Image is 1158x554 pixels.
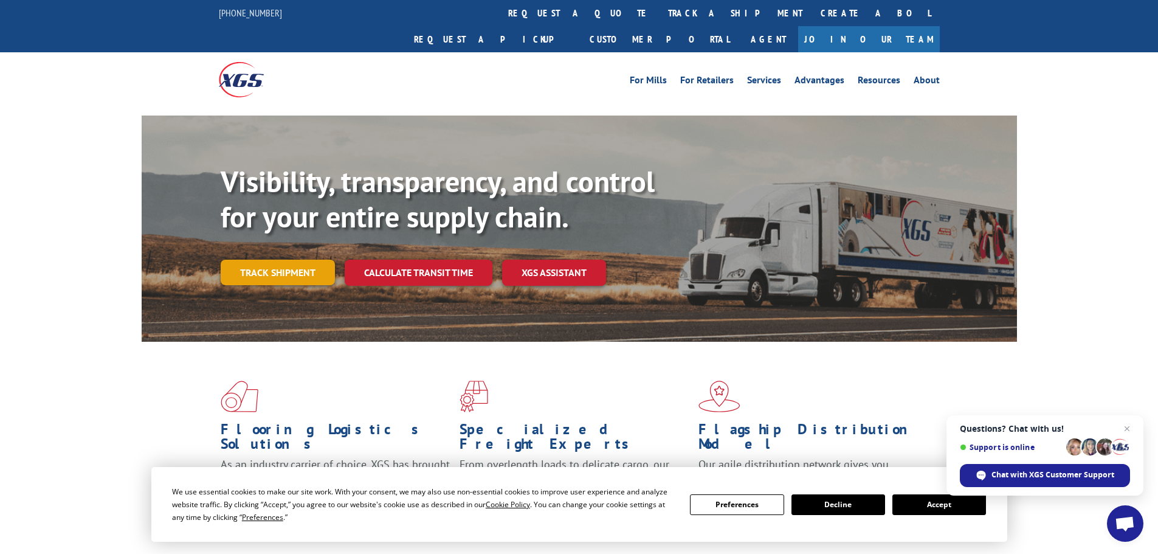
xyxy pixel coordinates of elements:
a: Request a pickup [405,26,581,52]
h1: Flooring Logistics Solutions [221,422,450,457]
span: As an industry carrier of choice, XGS has brought innovation and dedication to flooring logistics... [221,457,450,500]
button: Preferences [690,494,784,515]
div: Chat with XGS Customer Support [960,464,1130,487]
a: Calculate transit time [345,260,492,286]
a: Advantages [794,75,844,89]
button: Decline [791,494,885,515]
button: Accept [892,494,986,515]
a: Resources [858,75,900,89]
div: Cookie Consent Prompt [151,467,1007,542]
div: Open chat [1107,505,1143,542]
span: Our agile distribution network gives you nationwide inventory management on demand. [698,457,922,486]
a: For Mills [630,75,667,89]
a: Agent [739,26,798,52]
div: We use essential cookies to make our site work. With your consent, we may also use non-essential ... [172,485,675,524]
img: xgs-icon-total-supply-chain-intelligence-red [221,381,258,412]
a: Track shipment [221,260,335,285]
h1: Flagship Distribution Model [698,422,928,457]
a: Customer Portal [581,26,739,52]
span: Chat with XGS Customer Support [991,469,1114,480]
a: XGS ASSISTANT [502,260,606,286]
span: Support is online [960,443,1062,452]
a: Join Our Team [798,26,940,52]
p: From overlength loads to delicate cargo, our experienced staff knows the best way to move your fr... [460,457,689,511]
img: xgs-icon-flagship-distribution-model-red [698,381,740,412]
b: Visibility, transparency, and control for your entire supply chain. [221,162,655,235]
a: Services [747,75,781,89]
span: Close chat [1120,421,1134,436]
span: Questions? Chat with us! [960,424,1130,434]
span: Preferences [242,512,283,522]
img: xgs-icon-focused-on-flooring-red [460,381,488,412]
h1: Specialized Freight Experts [460,422,689,457]
a: For Retailers [680,75,734,89]
a: [PHONE_NUMBER] [219,7,282,19]
span: Cookie Policy [486,499,530,510]
a: About [914,75,940,89]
